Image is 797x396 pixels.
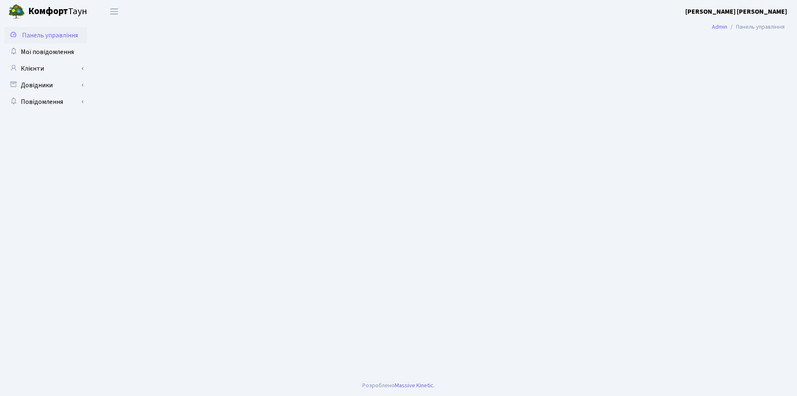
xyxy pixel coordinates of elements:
button: Переключити навігацію [104,5,125,18]
b: [PERSON_NAME] [PERSON_NAME] [685,7,787,16]
span: Мої повідомлення [21,47,74,57]
span: Панель управління [22,31,78,40]
a: Повідомлення [4,93,87,110]
a: Панель управління [4,27,87,44]
a: Довідники [4,77,87,93]
a: Admin [712,22,727,31]
img: logo.png [8,3,25,20]
a: Мої повідомлення [4,44,87,60]
nav: breadcrumb [699,18,797,36]
a: Massive Kinetic [395,381,433,390]
div: Розроблено . [362,381,435,390]
span: Таун [28,5,87,19]
li: Панель управління [727,22,785,32]
a: [PERSON_NAME] [PERSON_NAME] [685,7,787,17]
b: Комфорт [28,5,68,18]
a: Клієнти [4,60,87,77]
